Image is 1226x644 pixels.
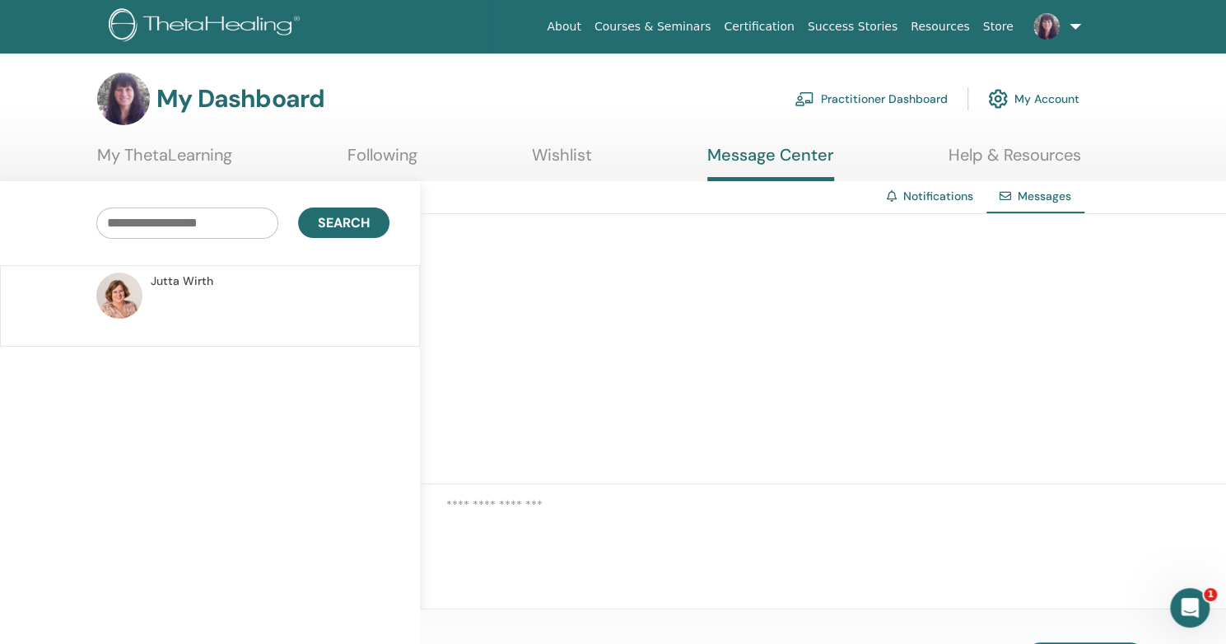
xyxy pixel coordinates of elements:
[318,214,370,231] span: Search
[298,208,389,238] button: Search
[707,145,834,181] a: Message Center
[988,81,1079,117] a: My Account
[988,85,1008,113] img: cog.svg
[156,84,324,114] h3: My Dashboard
[347,145,417,177] a: Following
[977,12,1020,42] a: Store
[795,81,948,117] a: Practitioner Dashboard
[801,12,904,42] a: Success Stories
[1033,13,1060,40] img: default.jpg
[1204,588,1217,601] span: 1
[1018,189,1071,203] span: Messages
[1170,588,1210,628] iframe: Intercom live chat
[717,12,800,42] a: Certification
[151,273,213,290] span: Jutta Wirth
[540,12,587,42] a: About
[795,91,814,106] img: chalkboard-teacher.svg
[949,145,1081,177] a: Help & Resources
[96,273,142,319] img: default.jpg
[903,189,973,203] a: Notifications
[97,72,150,125] img: default.jpg
[97,145,232,177] a: My ThetaLearning
[109,8,305,45] img: logo.png
[588,12,718,42] a: Courses & Seminars
[532,145,592,177] a: Wishlist
[904,12,977,42] a: Resources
